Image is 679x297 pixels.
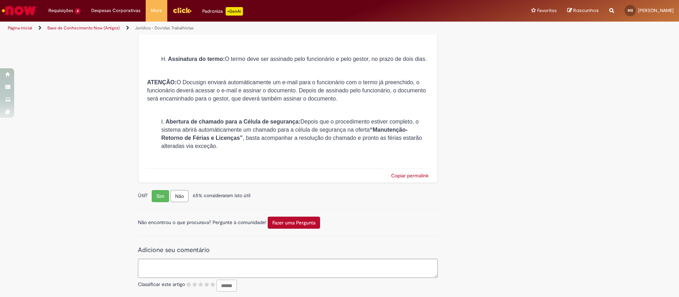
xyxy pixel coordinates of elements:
span: Não encontrou o que procurava? Pergunte à comunidade! [138,219,266,225]
i: 3 [198,282,203,287]
span: 4 [75,8,81,14]
span: Requisições [48,7,73,14]
span: Depois que o procedimento estiver completo, o sistema abrirá automáticamente um chamado para a cé... [161,119,422,149]
a: Copiar permalink [391,172,429,179]
a: Página inicial [8,25,32,31]
span: More [151,7,162,14]
a: Jurídico - Dúvidas Trabalhistas [135,25,194,31]
strong: Assinatura do termo: [168,56,225,62]
span: 65% consideraram isto útil [190,192,250,199]
div: Padroniza [202,7,243,16]
span: O Docusign enviará automáticamente um e-mail para o funcionário com o termo já preenchido, o func... [147,79,426,102]
span: [PERSON_NAME] [638,7,674,13]
a: Base de Conhecimento Now (Artigos) [47,25,120,31]
button: Sim [152,190,169,202]
i: 2 [192,282,197,287]
button: Fazer uma Pergunta [268,217,320,229]
ul: Trilhas de página [5,22,447,35]
span: Favoritos [537,7,557,14]
i: 1 [186,282,191,287]
button: Não [170,190,188,202]
a: Rascunhos [567,7,599,14]
span: Rascunhos [573,7,599,14]
p: +GenAi [226,7,243,16]
span: Útil? [138,192,150,199]
span: MS [628,8,633,13]
a: Fazer uma Pergunta [268,219,320,225]
img: ServiceNow [1,4,37,18]
span: O termo deve ser assinado pelo funcionário e pelo gestor, no prazo de dois dias. [168,56,427,62]
img: click_logo_yellow_360x200.png [173,5,192,16]
i: 5 [210,282,215,287]
strong: ATENÇÃO: [147,79,176,85]
h3: Adicione seu comentário [138,247,210,254]
strong: Abertura de chamado para a Célula de segurança: [166,119,300,125]
span: Classificar este artigo [185,281,216,287]
i: 4 [204,282,209,287]
span: Classificar este artigo [138,281,216,287]
span: Despesas Corporativas [91,7,140,14]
